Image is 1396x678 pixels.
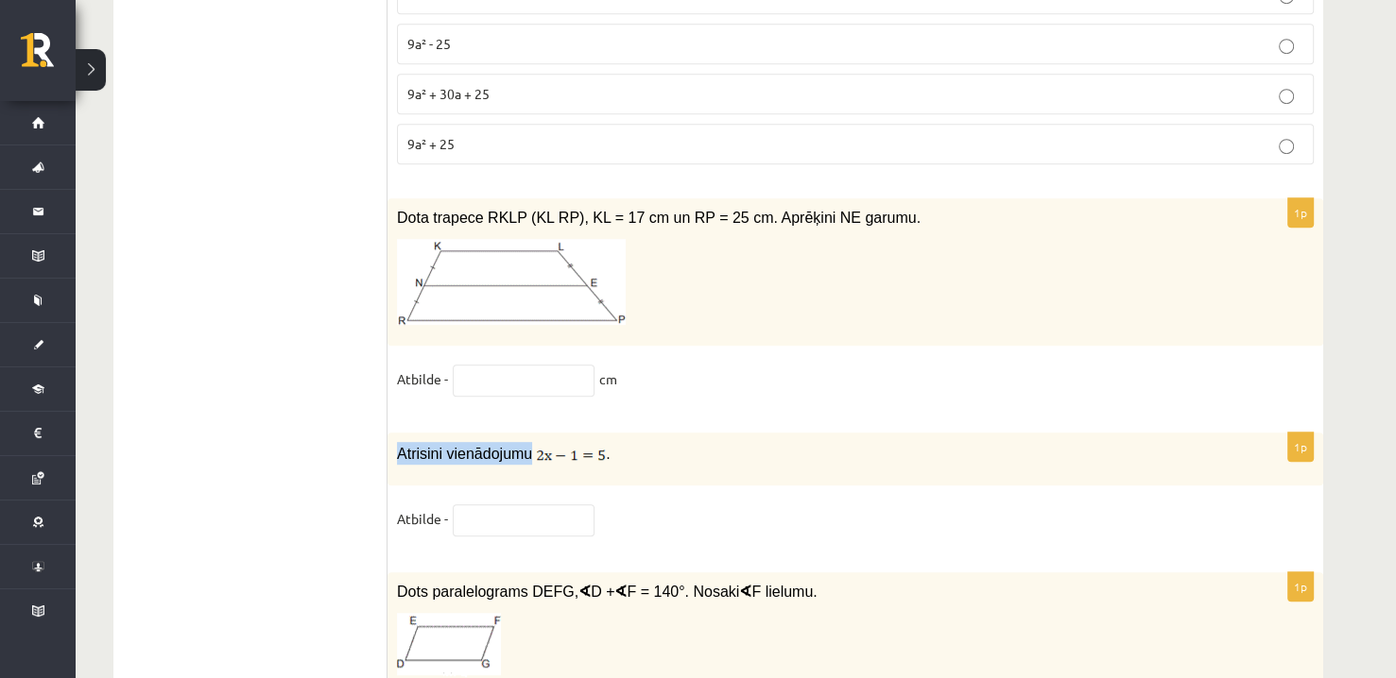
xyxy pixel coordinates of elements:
span: . [606,446,610,462]
: ∢ [578,584,591,600]
fieldset: cm [397,364,1314,404]
input: 9a² + 25 [1279,139,1294,154]
span: D + [591,584,614,600]
p: Atbilde - [397,364,448,393]
p: Atbilde - [397,504,448,533]
: ∢ [614,584,627,600]
span: Dota trapece RKLP (KL RP), KL = 17 cm un RP = 25 cm. Aprēķini NE garumu. [397,210,921,226]
input: 9a² + 30a + 25 [1279,89,1294,104]
input: 9a² - 25 [1279,39,1294,54]
img: QmRhkwEGZ0SCdEgYB0MZBXQZkHGPjUQjCAlUVkQdCpdCGAZbRZKUYJZHpaZGH2pDHQuwjg+dvI5+WRW3uMO1FcYiwgAkC54Td... [536,446,606,465]
font: Atrisini vienādojumu [397,446,532,462]
span: Dots paralelograms DEFG, [397,584,578,600]
img: Attēls, kurā ir rinda, diagramma Mākslīgā intelekta ģenerēts saturs var būt nepareizs. [397,239,626,325]
p: 1p [1287,197,1314,228]
span: 9a² + 25 [407,135,455,152]
span: F = 140°. Nosaki [627,584,739,600]
span: 9a² - 25 [407,35,451,52]
a: Rīgas 1. Tālmācības vidusskola [21,33,76,80]
: ∢ [739,584,751,600]
p: 1p [1287,432,1314,462]
span: F lielumu. [751,584,817,600]
span: 9a² + 30a + 25 [407,85,490,102]
img: Attēls, kurā ir rinda, ekrānuzņēmums, taisnstūris, tāfele Mākslīgā intelekta ģenerēts saturs var ... [397,613,501,677]
p: 1p [1287,571,1314,602]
